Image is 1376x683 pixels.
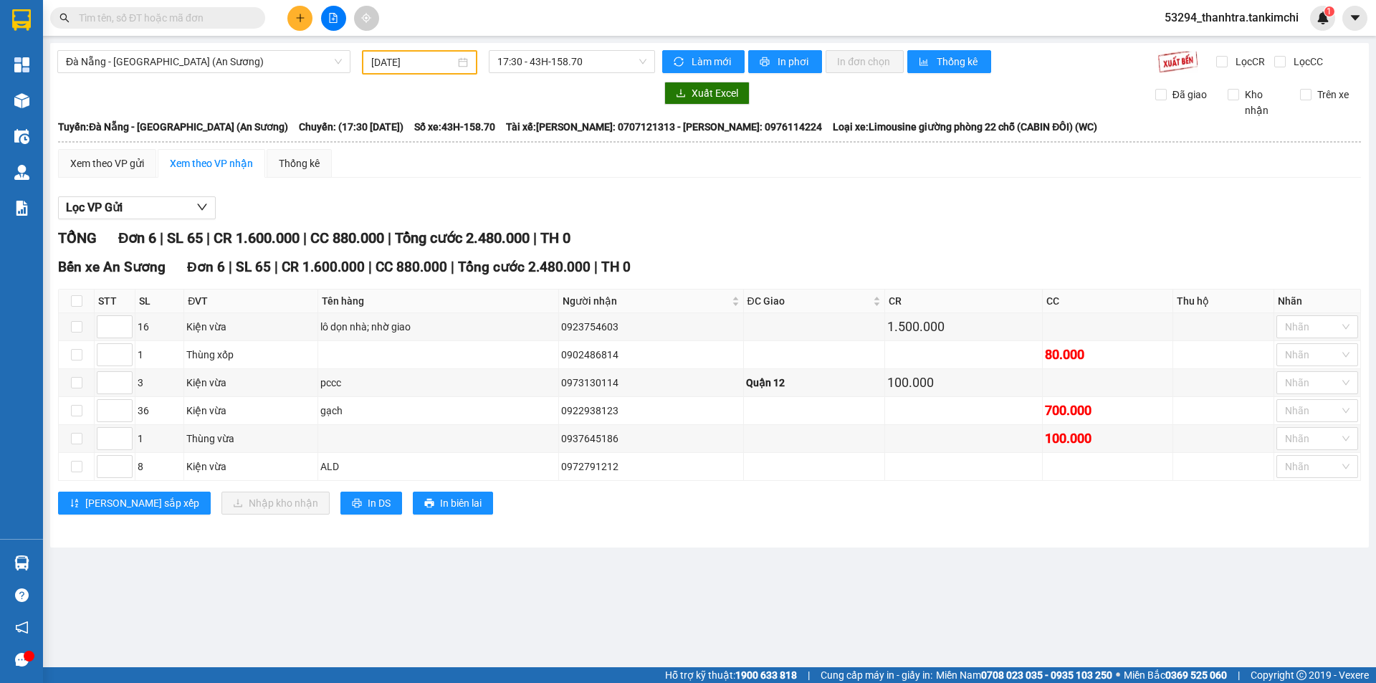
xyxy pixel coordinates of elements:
th: Thu hộ [1173,290,1274,313]
span: ĐC Giao [747,293,870,309]
span: notification [15,621,29,634]
span: printer [352,498,362,510]
span: Người nhận [563,293,729,309]
button: sort-ascending[PERSON_NAME] sắp xếp [58,492,211,515]
div: 0902486814 [561,347,741,363]
div: 16 [138,319,181,335]
div: Nhãn [1278,293,1357,309]
div: ALD [320,459,556,474]
span: download [676,88,686,100]
span: CC 880.000 [310,229,384,247]
span: Đơn 6 [118,229,156,247]
span: Loại xe: Limousine giường phòng 22 chỗ (CABIN ĐÔI) (WC) [833,119,1097,135]
div: lô dọn nhà; nhờ giao [320,319,556,335]
button: downloadXuất Excel [664,82,750,105]
span: Tổng cước 2.480.000 [458,259,591,275]
div: 80.000 [1045,345,1170,365]
span: Miền Bắc [1124,667,1227,683]
span: Bến xe An Sương [58,259,166,275]
button: bar-chartThống kê [907,50,991,73]
div: 1 [138,431,181,446]
span: | [274,259,278,275]
div: Thùng xốp [186,347,315,363]
button: printerIn DS [340,492,402,515]
span: Thống kê [937,54,980,70]
span: | [388,229,391,247]
div: 36 [138,403,181,419]
button: file-add [321,6,346,31]
span: Đã giao [1167,87,1213,102]
span: | [1238,667,1240,683]
div: 100.000 [1045,429,1170,449]
strong: 1900 633 818 [735,669,797,681]
span: | [451,259,454,275]
span: Kho nhận [1239,87,1289,118]
span: 1 [1327,6,1332,16]
span: 53294_thanhtra.tankimchi [1153,9,1310,27]
span: Số xe: 43H-158.70 [414,119,495,135]
div: Xem theo VP gửi [70,156,144,171]
span: CC 880.000 [376,259,447,275]
span: Đơn 6 [187,259,225,275]
span: file-add [328,13,338,23]
span: printer [760,57,772,68]
span: | [808,667,810,683]
div: 1.500.000 [887,317,1040,337]
div: 0973130114 [561,375,741,391]
span: TỔNG [58,229,97,247]
span: Lọc CC [1288,54,1325,70]
span: Đà Nẵng - Sài Gòn (An Sương) [66,51,342,72]
div: 3 [138,375,181,391]
button: printerIn phơi [748,50,822,73]
div: 8 [138,459,181,474]
div: Kiện vừa [186,459,315,474]
div: 0923754603 [561,319,741,335]
b: Tuyến: Đà Nẵng - [GEOGRAPHIC_DATA] (An Sương) [58,121,288,133]
span: message [15,653,29,667]
span: | [303,229,307,247]
button: plus [287,6,312,31]
input: Tìm tên, số ĐT hoặc mã đơn [79,10,248,26]
img: dashboard-icon [14,57,29,72]
span: In phơi [778,54,811,70]
span: printer [424,498,434,510]
span: Miền Nam [936,667,1112,683]
div: Xem theo VP nhận [170,156,253,171]
img: warehouse-icon [14,93,29,108]
span: question-circle [15,588,29,602]
div: gạch [320,403,556,419]
span: In DS [368,495,391,511]
span: | [368,259,372,275]
th: ĐVT [184,290,318,313]
span: Xuất Excel [692,85,738,101]
strong: 0369 525 060 [1165,669,1227,681]
button: caret-down [1342,6,1367,31]
span: In biên lai [440,495,482,511]
div: Kiện vừa [186,375,315,391]
div: Quận 12 [746,375,882,391]
div: 100.000 [887,373,1040,393]
span: Hỗ trợ kỹ thuật: [665,667,797,683]
button: syncLàm mới [662,50,745,73]
th: CC [1043,290,1173,313]
div: 0937645186 [561,431,741,446]
button: downloadNhập kho nhận [221,492,330,515]
span: down [196,201,208,213]
span: Lọc CR [1230,54,1267,70]
sup: 1 [1324,6,1334,16]
span: search [59,13,70,23]
div: 700.000 [1045,401,1170,421]
span: Trên xe [1311,87,1354,102]
th: SL [135,290,184,313]
span: Làm mới [692,54,733,70]
div: pccc [320,375,556,391]
button: In đơn chọn [826,50,904,73]
div: Thùng vừa [186,431,315,446]
img: icon-new-feature [1317,11,1329,24]
img: warehouse-icon [14,165,29,180]
div: Kiện vừa [186,403,315,419]
div: 0922938123 [561,403,741,419]
span: aim [361,13,371,23]
div: Thống kê [279,156,320,171]
span: Tổng cước 2.480.000 [395,229,530,247]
